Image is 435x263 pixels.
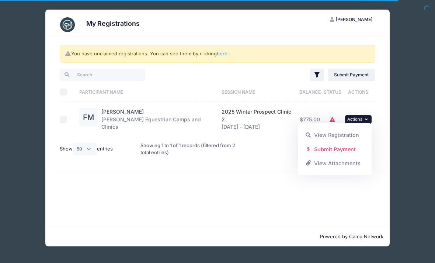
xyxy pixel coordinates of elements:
[60,143,113,155] label: Show entries
[79,108,98,127] div: FM
[140,137,241,161] div: Showing 1 to 1 of 1 records (filtered from 2 total entries)
[217,51,227,56] a: here
[328,69,375,81] a: Submit Payment
[296,82,324,102] th: Balance: activate to sort column ascending
[336,17,372,22] span: [PERSON_NAME]
[302,156,368,170] a: View Attachments
[101,108,215,131] div: [PERSON_NAME] Equestrian Camps and Clinics
[347,117,362,122] span: Actions
[222,108,291,122] span: 2025 Winter Prospect Clinic 2
[60,17,75,32] img: CampNetwork
[73,143,97,155] select: Showentries
[324,82,341,102] th: Status: activate to sort column ascending
[324,13,379,26] button: [PERSON_NAME]
[302,142,368,156] a: Submit Payment
[218,82,296,102] th: Session Name: activate to sort column ascending
[52,233,384,240] p: Powered by Camp Network
[302,128,368,142] a: View Registration
[86,20,140,27] h3: My Registrations
[345,115,372,124] button: Actions
[101,108,144,115] a: [PERSON_NAME]
[60,45,375,63] div: You have unclaimed registrations. You can see them by clicking .
[341,82,375,102] th: Actions: activate to sort column ascending
[60,69,145,81] input: Search
[296,102,324,137] td: $775.00
[79,115,98,121] a: FM
[60,82,76,102] th: Select All
[222,108,293,131] div: [DATE] - [DATE]
[76,82,218,102] th: Participant Name: activate to sort column ascending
